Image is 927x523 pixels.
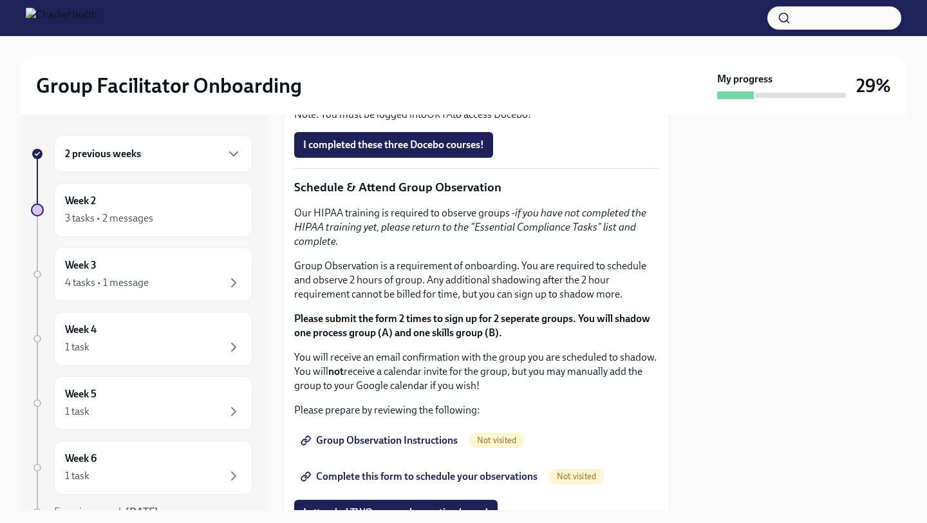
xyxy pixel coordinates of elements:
[31,247,252,301] a: Week 34 tasks • 1 message
[549,471,604,481] span: Not visited
[54,135,252,173] div: 2 previous weeks
[31,312,252,366] a: Week 41 task
[54,506,158,518] span: Experience ends
[294,206,659,249] p: Our HIPAA training is required to observe groups -
[65,340,89,354] div: 1 task
[303,506,489,519] span: I attended TWO group observation hours!
[303,434,458,447] span: Group Observation Instructions
[294,259,659,301] p: Group Observation is a requirement of onboarding. You are required to schedule and observe 2 hour...
[65,211,153,225] div: 3 tasks • 2 messages
[65,469,89,483] div: 1 task
[856,74,891,97] h3: 29%
[65,258,97,272] h6: Week 3
[294,179,659,196] p: Schedule & Attend Group Observation
[303,470,538,483] span: Complete this form to schedule your observations
[26,8,97,28] img: CharlieHealth
[294,312,650,339] strong: Please submit the form 2 times to sign up for 2 seperate groups. You will shadow one process grou...
[328,365,344,377] strong: not
[303,138,484,151] span: I completed these three Docebo courses!
[36,73,302,99] h2: Group Facilitator Onboarding
[717,72,772,86] strong: My progress
[294,207,646,247] em: if you have not completed the HIPAA training yet, please return to the "Essential Compliance Task...
[65,194,96,208] h6: Week 2
[294,350,659,393] p: You will receive an email confirmation with the group you are scheduled to shadow. You will recei...
[427,108,453,120] a: OKTA
[294,132,493,158] button: I completed these three Docebo courses!
[65,147,141,161] h6: 2 previous weeks
[31,441,252,495] a: Week 61 task
[65,276,149,290] div: 4 tasks • 1 message
[65,323,97,337] h6: Week 4
[294,464,547,490] a: Complete this form to schedule your observations
[31,376,252,430] a: Week 51 task
[469,435,524,445] span: Not visited
[31,183,252,237] a: Week 23 tasks • 2 messages
[65,404,89,419] div: 1 task
[294,428,467,453] a: Group Observation Instructions
[65,387,97,401] h6: Week 5
[65,452,97,466] h6: Week 6
[126,506,158,518] strong: [DATE]
[294,403,659,417] p: Please prepare by reviewing the following:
